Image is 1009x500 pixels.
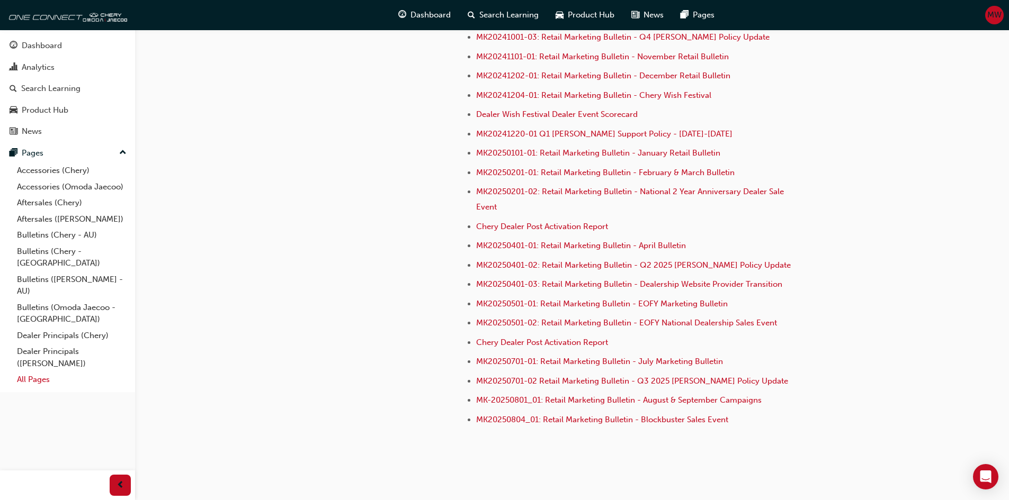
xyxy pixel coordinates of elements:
a: MK20250401-01: Retail Marketing Bulletin - April Bulletin [476,241,686,250]
a: Chery Dealer Post Activation Report [476,222,608,231]
a: MK20241101-01: Retail Marketing Bulletin - November Retail Bulletin [476,52,729,61]
div: Open Intercom Messenger [973,464,998,489]
a: Dealer Principals ([PERSON_NAME]) [13,343,131,371]
a: Bulletins (Chery - AU) [13,227,131,243]
span: News [644,9,664,21]
a: Aftersales ([PERSON_NAME]) [13,211,131,228]
a: guage-iconDashboard [390,4,459,26]
a: MK20250401-03: Retail Marketing Bulletin - Dealership Website Provider Transition [476,279,782,289]
a: Bulletins (Omoda Jaecoo - [GEOGRAPHIC_DATA]) [13,299,131,328]
button: MW [985,6,1004,24]
span: car-icon [556,8,564,22]
a: pages-iconPages [672,4,723,26]
a: MK20250401-02: Retail Marketing Bulletin - Q2 2025 [PERSON_NAME] Policy Update [476,260,791,270]
span: search-icon [10,84,17,94]
div: Analytics [22,61,55,74]
a: News [4,122,131,141]
a: Dealer Wish Festival Dealer Event Scorecard [476,110,638,119]
span: Dashboard [410,9,451,21]
span: guage-icon [10,41,17,51]
div: News [22,125,42,138]
a: news-iconNews [623,4,672,26]
a: All Pages [13,371,131,388]
a: MK20241204-01: Retail Marketing Bulletin - Chery Wish Festival [476,90,711,100]
span: Pages [693,9,715,21]
a: MK-20250801_01: Retail Marketing Bulletin - August & September Campaigns [476,395,762,405]
a: Chery Dealer Post Activation Report [476,338,608,347]
a: Search Learning [4,79,131,98]
div: Search Learning [21,83,81,95]
span: chart-icon [10,63,17,72]
a: Bulletins (Chery - [GEOGRAPHIC_DATA]) [13,243,131,271]
a: MK20250501-02: Retail Marketing Bulletin - EOFY National Dealership Sales Event [476,318,777,328]
span: news-icon [10,127,17,137]
span: MW [987,9,1002,21]
span: guage-icon [398,8,406,22]
a: Product Hub [4,101,131,120]
span: search-icon [468,8,475,22]
span: up-icon [119,146,127,160]
a: Bulletins ([PERSON_NAME] - AU) [13,271,131,299]
a: Analytics [4,58,131,77]
div: Dashboard [22,40,62,52]
button: Pages [4,143,131,163]
span: Search Learning [479,9,539,21]
a: Accessories (Omoda Jaecoo) [13,179,131,195]
a: car-iconProduct Hub [547,4,623,26]
a: Dashboard [4,36,131,56]
a: MK20250701-01: Retail Marketing Bulletin - July Marketing Bulletin [476,357,723,366]
a: Aftersales (Chery) [13,195,131,211]
a: search-iconSearch Learning [459,4,547,26]
button: DashboardAnalyticsSearch LearningProduct HubNews [4,34,131,143]
a: MK20241220-01 Q1 [PERSON_NAME] Support Policy - [DATE]-[DATE] [476,129,733,139]
span: pages-icon [10,149,17,158]
div: Pages [22,147,43,159]
a: MK20250701-02 Retail Marketing Bulletin - Q3 2025 [PERSON_NAME] Policy Update [476,376,788,386]
a: Dealer Principals (Chery) [13,328,131,344]
a: MK20250201-02: Retail Marketing Bulletin - National 2 Year Anniversary Dealer Sale Event [476,187,786,212]
span: Product Hub [568,9,614,21]
a: MK20241202-01: Retail Marketing Bulletin - December Retail Bulletin [476,71,730,80]
span: car-icon [10,106,17,115]
a: MK20241001-03: Retail Marketing Bulletin - Q4 [PERSON_NAME] Policy Update [476,32,770,42]
a: Accessories (Chery) [13,162,131,179]
a: MK20250501-01: Retail Marketing Bulletin - EOFY Marketing Bulletin [476,299,728,308]
a: MK20250201-01: Retail Marketing Bulletin - February & March Bulletin [476,168,735,177]
span: prev-icon [117,479,124,492]
a: MK20250101-01: Retail Marketing Bulletin - January Retail Bulletin [476,148,720,158]
div: Product Hub [22,104,68,116]
img: oneconnect [5,4,127,25]
span: pages-icon [681,8,689,22]
span: news-icon [631,8,639,22]
a: MK20250804_01: Retail Marketing Bulletin - Blockbuster Sales Event [476,415,728,424]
